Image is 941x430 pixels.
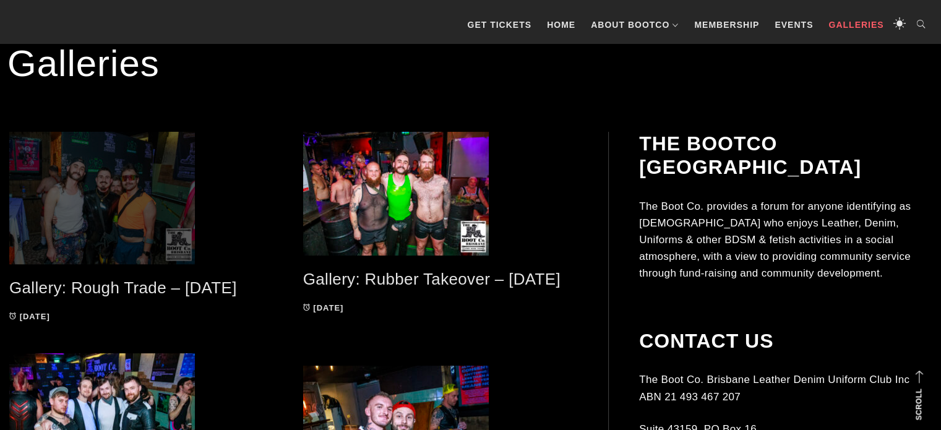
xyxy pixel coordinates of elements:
[688,6,765,43] a: Membership
[9,278,237,297] a: Gallery: Rough Trade – [DATE]
[9,312,50,321] a: [DATE]
[639,132,932,179] h2: The BootCo [GEOGRAPHIC_DATA]
[461,6,538,43] a: GET TICKETS
[585,6,685,43] a: About BootCo
[313,303,343,312] time: [DATE]
[303,303,344,312] a: [DATE]
[303,270,561,288] a: Gallery: Rubber Takeover – [DATE]
[822,6,890,43] a: Galleries
[639,329,932,353] h2: Contact Us
[639,371,932,405] p: The Boot Co. Brisbane Leather Denim Uniform Club Inc ABN 21 493 467 207
[541,6,582,43] a: Home
[639,198,932,282] p: The Boot Co. provides a forum for anyone identifying as [DEMOGRAPHIC_DATA] who enjoys Leather, De...
[20,312,50,321] time: [DATE]
[7,39,934,88] h1: Galleries
[914,389,923,420] strong: Scroll
[768,6,819,43] a: Events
